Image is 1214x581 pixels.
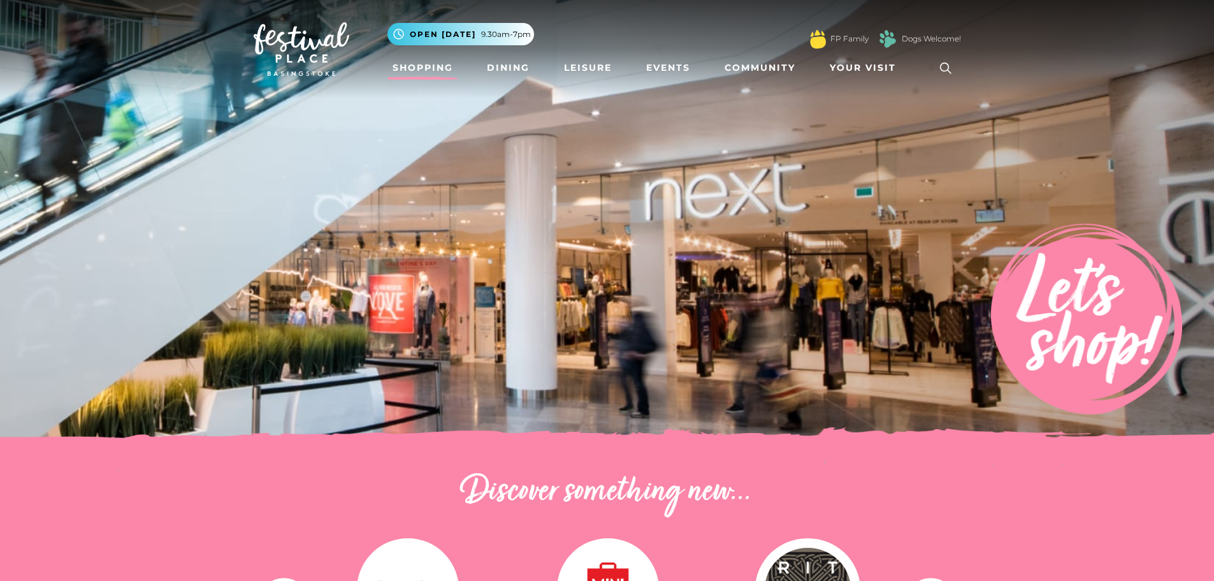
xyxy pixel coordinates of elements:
[254,472,961,513] h2: Discover something new...
[387,23,534,45] button: Open [DATE] 9.30am-7pm
[254,22,349,76] img: Festival Place Logo
[830,33,869,45] a: FP Family
[902,33,961,45] a: Dogs Welcome!
[719,56,800,80] a: Community
[830,61,896,75] span: Your Visit
[387,56,458,80] a: Shopping
[410,29,476,40] span: Open [DATE]
[559,56,617,80] a: Leisure
[481,29,531,40] span: 9.30am-7pm
[825,56,907,80] a: Your Visit
[641,56,695,80] a: Events
[482,56,535,80] a: Dining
